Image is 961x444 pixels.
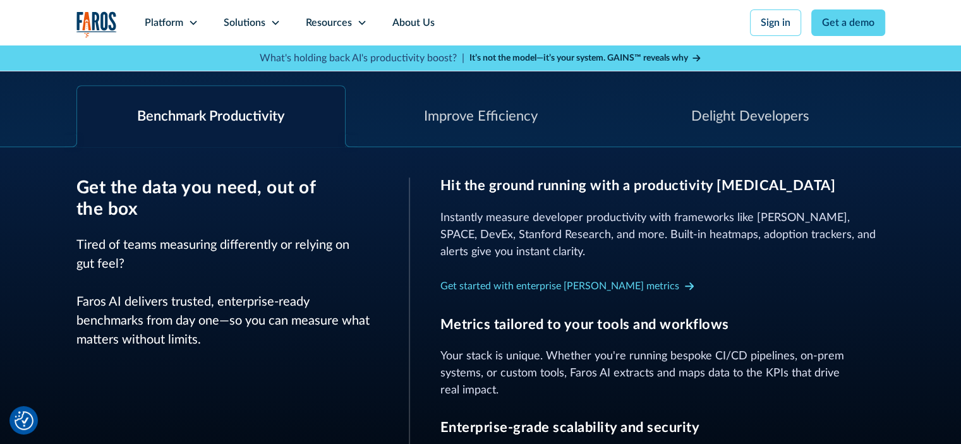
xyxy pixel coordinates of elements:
[691,106,809,127] div: Delight Developers
[469,54,688,63] strong: It’s not the model—it’s your system. GAINS™ reveals why
[76,11,117,37] a: home
[440,177,885,194] h3: Hit the ground running with a productivity [MEDICAL_DATA]
[469,52,702,65] a: It’s not the model—it’s your system. GAINS™ reveals why
[76,177,378,220] h3: Get the data you need, out of the box
[76,11,117,37] img: Logo of the analytics and reporting company Faros.
[440,348,885,399] p: Your stack is unique. Whether you're running bespoke CI/CD pipelines, on-prem systems, or custom ...
[145,15,183,30] div: Platform
[440,419,885,436] h3: Enterprise-grade scalability and security
[137,106,284,127] div: Benchmark Productivity
[440,279,679,294] div: Get started with enterprise [PERSON_NAME] metrics
[224,15,265,30] div: Solutions
[306,15,352,30] div: Resources
[440,276,694,296] a: Get started with enterprise [PERSON_NAME] metrics
[423,106,537,127] div: Improve Efficiency
[440,316,885,333] h3: Metrics tailored to your tools and workflows
[811,9,885,36] a: Get a demo
[76,236,378,349] p: Tired of teams measuring differently or relying on gut feel? Faros AI delivers trusted, enterpris...
[440,210,885,261] p: Instantly measure developer productivity with frameworks like [PERSON_NAME], SPACE, DevEx, Stanfo...
[260,51,464,66] p: What's holding back AI's productivity boost? |
[15,411,33,430] button: Cookie Settings
[15,411,33,430] img: Revisit consent button
[750,9,801,36] a: Sign in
